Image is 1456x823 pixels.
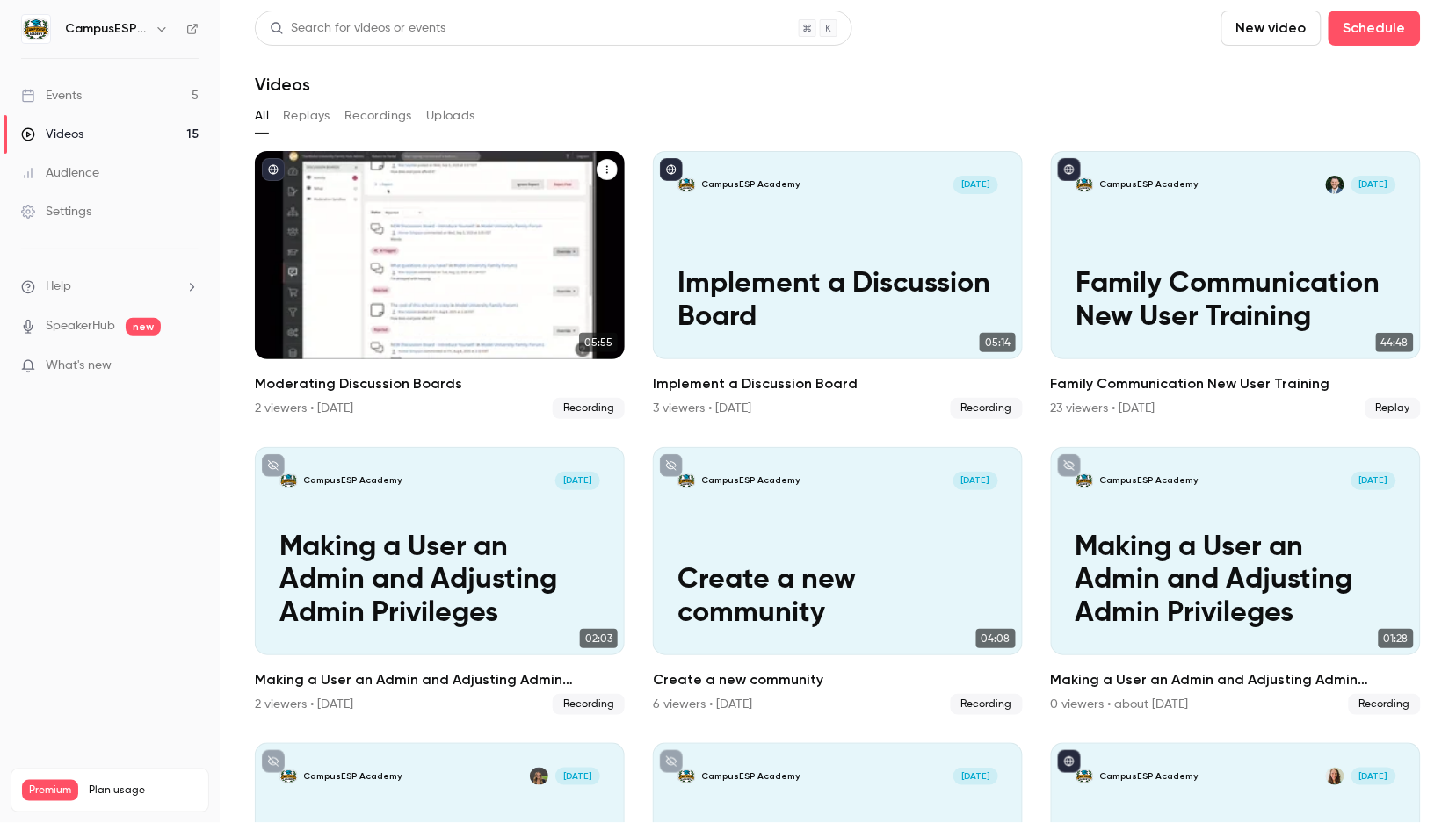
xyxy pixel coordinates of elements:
span: Plan usage [89,783,198,798]
div: 0 viewers • about [DATE] [1051,696,1189,713]
div: Audience [21,164,99,182]
p: CampusESP Academy [702,474,800,487]
p: CampusESP Academy [1100,178,1199,191]
span: 01:28 [1379,629,1414,648]
h2: Implement a Discussion Board [653,373,1023,394]
span: 05:55 [579,333,618,352]
li: Making a User an Admin and Adjusting Admin Privileges [255,447,625,715]
a: Making a User an Admin and Adjusting Admin PrivilegesCampusESP Academy[DATE]Making a User an Admi... [255,447,625,715]
div: Settings [21,203,91,220]
h2: Making a User an Admin and Adjusting Admin Privileges [1051,669,1421,690]
span: Help [46,278,71,296]
p: Family Communication New User Training [1076,268,1396,334]
div: Search for videos or events [270,19,445,38]
span: Recording [951,398,1023,419]
span: Recording [553,694,625,715]
button: Schedule [1329,11,1421,46]
div: 3 viewers • [DATE] [653,400,751,417]
span: new [126,318,161,336]
img: Albert Perera [1326,176,1344,194]
li: Moderating Discussion Boards [255,151,625,419]
span: [DATE] [555,472,600,490]
button: Replays [283,102,330,130]
h2: Create a new community [653,669,1023,690]
span: 04:08 [976,629,1016,648]
p: CampusESP Academy [1100,474,1199,487]
span: What's new [46,357,112,375]
button: published [1058,750,1081,773]
img: Mairin Matthews [1326,768,1344,786]
span: [DATE] [1351,176,1396,194]
h2: Making a User an Admin and Adjusting Admin Privileges [255,669,625,690]
img: Making a User an Admin and Adjusting Admin Privileges [1076,472,1094,490]
p: Making a User an Admin and Adjusting Admin Privileges [1076,531,1396,631]
button: unpublished [262,454,285,477]
button: New video [1221,11,1322,46]
h2: Family Communication New User Training [1051,373,1421,394]
p: CampusESP Academy [702,770,800,783]
span: [DATE] [953,472,998,490]
p: Making a User an Admin and Adjusting Admin Privileges [279,531,600,631]
button: unpublished [1058,454,1081,477]
li: Making a User an Admin and Adjusting Admin Privileges [1051,447,1421,715]
p: CampusESP Academy [702,178,800,191]
span: [DATE] [1351,472,1396,490]
li: Create a new community [653,447,1023,715]
iframe: Noticeable Trigger [177,358,199,374]
li: Implement a Discussion Board [653,151,1023,419]
section: Videos [255,11,1421,812]
button: published [1058,158,1081,181]
img: Family Communication New User Training [1076,176,1094,194]
span: Replay [1365,398,1421,419]
span: 02:03 [580,629,618,648]
p: Create a new community [677,564,998,630]
p: CampusESP Academy [304,474,402,487]
span: 05:14 [980,333,1016,352]
button: Recordings [344,102,412,130]
li: Family Communication New User Training [1051,151,1421,419]
span: 44:48 [1376,333,1414,352]
span: Recording [553,398,625,419]
p: CampusESP Academy [304,770,402,783]
button: published [660,158,683,181]
div: Videos [21,126,83,143]
button: Uploads [426,102,475,130]
button: unpublished [660,750,683,773]
h6: CampusESP Academy [65,20,148,38]
img: CampusESP Academy [22,15,50,43]
button: All [255,102,269,130]
img: Making a User an Admin and Adjusting Admin Privileges [279,472,298,490]
span: [DATE] [555,768,600,786]
img: Implement a Discussion Board [677,176,696,194]
span: Recording [951,694,1023,715]
a: 05:55Moderating Discussion Boards2 viewers • [DATE]Recording [255,151,625,419]
h1: Videos [255,74,310,95]
div: 23 viewers • [DATE] [1051,400,1155,417]
div: 2 viewers • [DATE] [255,696,353,713]
h2: Moderating Discussion Boards [255,373,625,394]
a: Family Communication New User TrainingCampusESP AcademyAlbert Perera[DATE]Family Communication Ne... [1051,151,1421,419]
a: SpeakerHub [46,317,115,336]
li: help-dropdown-opener [21,278,199,296]
span: [DATE] [953,176,998,194]
p: Implement a Discussion Board [677,268,998,334]
span: Recording [1349,694,1421,715]
img: Student Enrollment New User Training [677,768,696,786]
a: Create a new communityCampusESP Academy[DATE]Create a new community04:08Create a new community6 v... [653,447,1023,715]
button: published [262,158,285,181]
span: [DATE] [1351,768,1396,786]
span: [DATE] [953,768,998,786]
button: unpublished [660,454,683,477]
a: Making a User an Admin and Adjusting Admin PrivilegesCampusESP Academy[DATE]Making a User an Admi... [1051,447,1421,715]
img: Mira Gandhi [530,768,548,786]
button: unpublished [262,750,285,773]
p: CampusESP Academy [1100,770,1199,783]
div: 6 viewers • [DATE] [653,696,752,713]
span: Premium [22,780,78,801]
img: Create a new community [677,472,696,490]
img: Student Enrollment New User Training [1076,768,1094,786]
img: Leverage your Student Enrollment Data [279,768,298,786]
div: 2 viewers • [DATE] [255,400,353,417]
a: Implement a Discussion BoardCampusESP Academy[DATE]Implement a Discussion Board05:14Implement a D... [653,151,1023,419]
div: Events [21,87,82,105]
